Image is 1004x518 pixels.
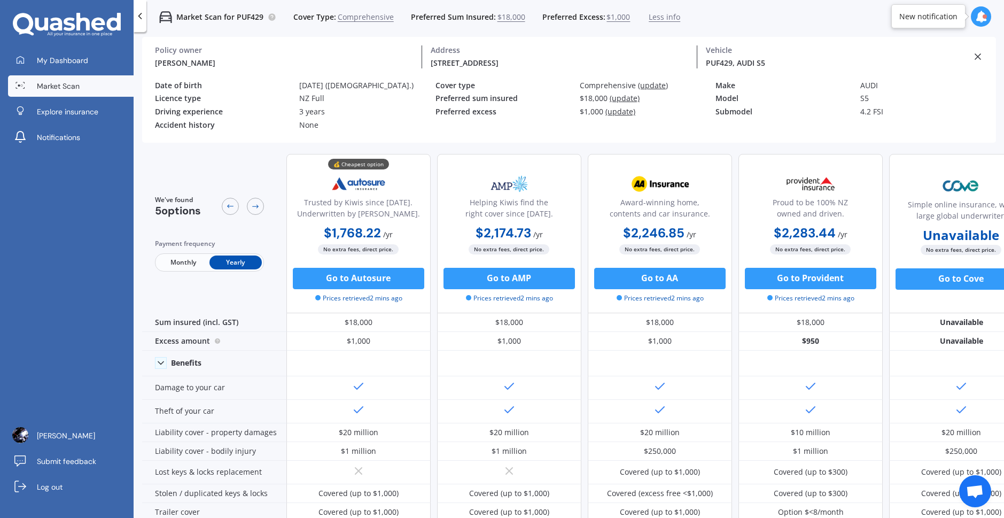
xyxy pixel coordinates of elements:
span: Monthly [157,256,209,269]
span: $1,000 [606,12,630,22]
div: Cover type [435,81,571,90]
div: PUF429, AUDI S5 [706,57,964,68]
a: Log out [8,476,134,498]
span: Submit feedback [37,456,96,467]
div: Covered (up to $1,000) [921,467,1001,477]
span: We've found [155,195,201,205]
div: $250,000 [644,446,676,457]
span: / yr [384,229,393,239]
b: $1,768.22 [324,225,382,241]
b: $2,174.73 [476,225,531,241]
div: S5 [860,94,996,103]
div: Covered (up to $300) [774,488,847,499]
div: Covered (excess free <$1,000) [607,488,713,499]
img: Provident.png [775,171,846,197]
span: No extra fees, direct price. [770,244,851,254]
div: Covered (up to $1,000) [620,507,700,517]
div: Trusted by Kiwis since [DATE]. Underwritten by [PERSON_NAME]. [295,197,422,223]
span: Preferred Sum Insured: [411,12,496,22]
a: My Dashboard [8,50,134,71]
div: 4.2 FSI [860,107,996,117]
a: Open chat [959,475,991,507]
div: $20 million [941,427,981,438]
button: Go to Autosure [293,268,424,289]
span: Log out [37,482,63,492]
div: Vehicle [706,45,964,55]
span: / yr [533,229,543,239]
span: No extra fees, direct price. [921,245,1002,255]
div: Stolen / duplicated keys & locks [142,484,286,503]
div: $20 million [640,427,680,438]
div: Award-winning home, contents and car insurance. [597,197,723,223]
div: Theft of your car [142,400,286,423]
div: Accident history [155,121,291,130]
div: $18,000 [588,313,732,332]
span: Preferred Excess: [542,12,605,22]
div: $18,000 [738,313,883,332]
img: AMP.webp [474,171,544,197]
div: $250,000 [945,446,977,457]
span: No extra fees, direct price. [318,244,399,254]
div: Covered (up to $1,000) [620,467,700,477]
div: Make [715,81,851,90]
div: Model [715,94,851,103]
img: car.f15378c7a67c060ca3f3.svg [159,11,172,24]
div: NZ Full [299,94,435,103]
div: Helping Kiwis find the right cover since [DATE]. [446,197,572,223]
div: [STREET_ADDRESS] [431,57,689,68]
div: [DATE] ([DEMOGRAPHIC_DATA].) [299,81,435,90]
button: Go to AA [594,268,726,289]
div: Covered (up to $1,000) [921,507,1001,517]
div: $10 million [791,427,830,438]
div: Submodel [715,107,851,117]
div: $20 million [339,427,378,438]
div: $1,000 [588,332,732,351]
span: $18,000 [497,12,525,22]
div: $20 million [489,427,529,438]
div: Liability cover - bodily injury [142,442,286,461]
p: Market Scan for PUF429 [176,12,263,22]
span: No extra fees, direct price. [469,244,550,254]
span: (update) [610,93,640,103]
div: [PERSON_NAME] [155,57,413,68]
span: No extra fees, direct price. [620,244,701,254]
div: Option $<8/month [778,507,844,517]
div: None [299,121,435,130]
div: $1,000 [437,332,581,351]
div: Licence type [155,94,291,103]
div: Comprehensive [580,81,715,90]
div: Covered (up to $300) [774,467,847,477]
div: $1 million [793,446,828,457]
div: $1,000 [286,332,431,351]
a: Market Scan [8,75,134,97]
div: Address [431,45,689,55]
div: $18,000 [580,94,715,103]
button: Go to AMP [443,268,575,289]
div: New notification [899,11,958,22]
div: Covered (up to $1,000) [469,507,549,517]
div: Benefits [171,358,201,368]
a: Notifications [8,127,134,148]
div: Payment frequency [155,238,264,249]
div: Excess amount [142,332,286,351]
div: Policy owner [155,45,413,55]
span: Prices retrieved 2 mins ago [617,293,704,303]
div: Date of birth [155,81,291,90]
div: Covered (up to $1,000) [318,488,399,499]
span: / yr [687,229,697,239]
span: / yr [838,229,847,239]
span: Yearly [209,256,262,269]
a: [PERSON_NAME] [8,425,134,446]
div: 3 years [299,107,435,117]
a: Explore insurance [8,101,134,122]
span: (update) [605,106,635,117]
div: Proud to be 100% NZ owned and driven. [748,197,874,223]
div: Covered (up to $1,000) [318,507,399,517]
div: $1 million [341,446,376,457]
div: $950 [738,332,883,351]
div: Covered (up to $1,000) [921,488,1001,499]
span: Less info [649,12,680,22]
div: Damage to your car [142,376,286,400]
span: Explore insurance [37,106,98,117]
div: 💰 Cheapest option [328,159,389,169]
